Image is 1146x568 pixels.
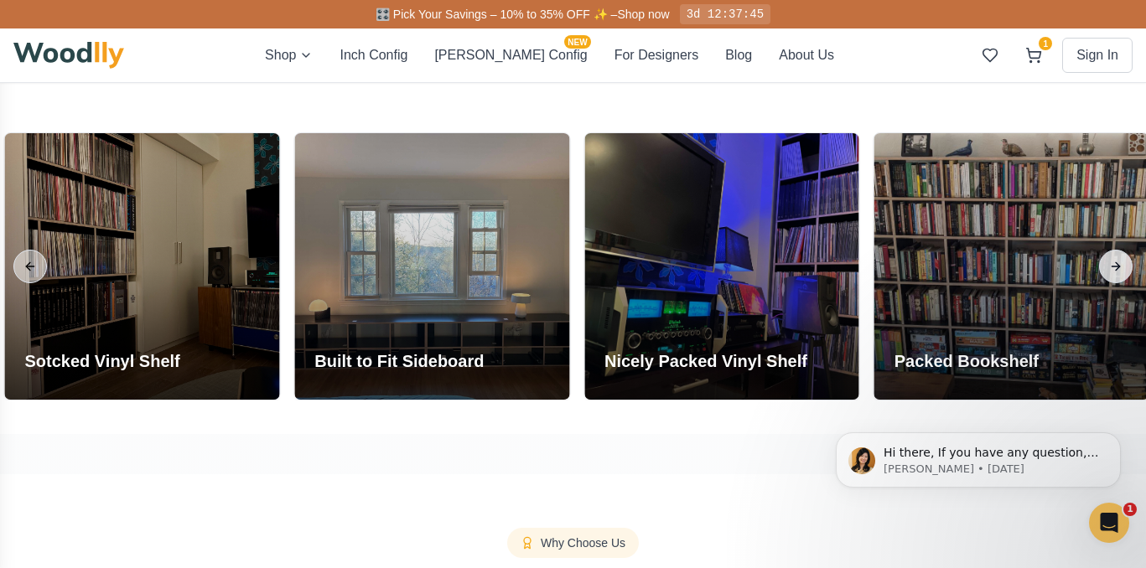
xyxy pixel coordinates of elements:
[541,534,625,551] span: Why Choose Us
[895,349,1039,373] h3: Packed Bookshelf
[617,8,669,21] a: Shop now
[24,349,179,373] h3: Sotcked Vinyl Shelf
[811,397,1146,523] iframe: Intercom notifications message
[340,45,407,65] button: Inch Config
[1019,40,1049,70] button: 1
[314,349,484,373] h3: Built to Fit Sideboard
[1089,503,1129,543] iframe: Intercom live chat
[1039,37,1052,50] span: 1
[265,45,313,65] button: Shop
[779,45,834,65] button: About Us
[604,349,807,373] h3: Nicely Packed Vinyl Shelf
[725,45,752,65] button: Blog
[1062,38,1133,73] button: Sign In
[680,4,770,24] div: 3d 12:37:45
[434,45,587,65] button: [PERSON_NAME] ConfigNEW
[1123,503,1137,516] span: 1
[614,45,698,65] button: For Designers
[376,8,617,21] span: 🎛️ Pick Your Savings – 10% to 35% OFF ✨ –
[564,35,590,49] span: NEW
[13,42,124,69] img: Woodlly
